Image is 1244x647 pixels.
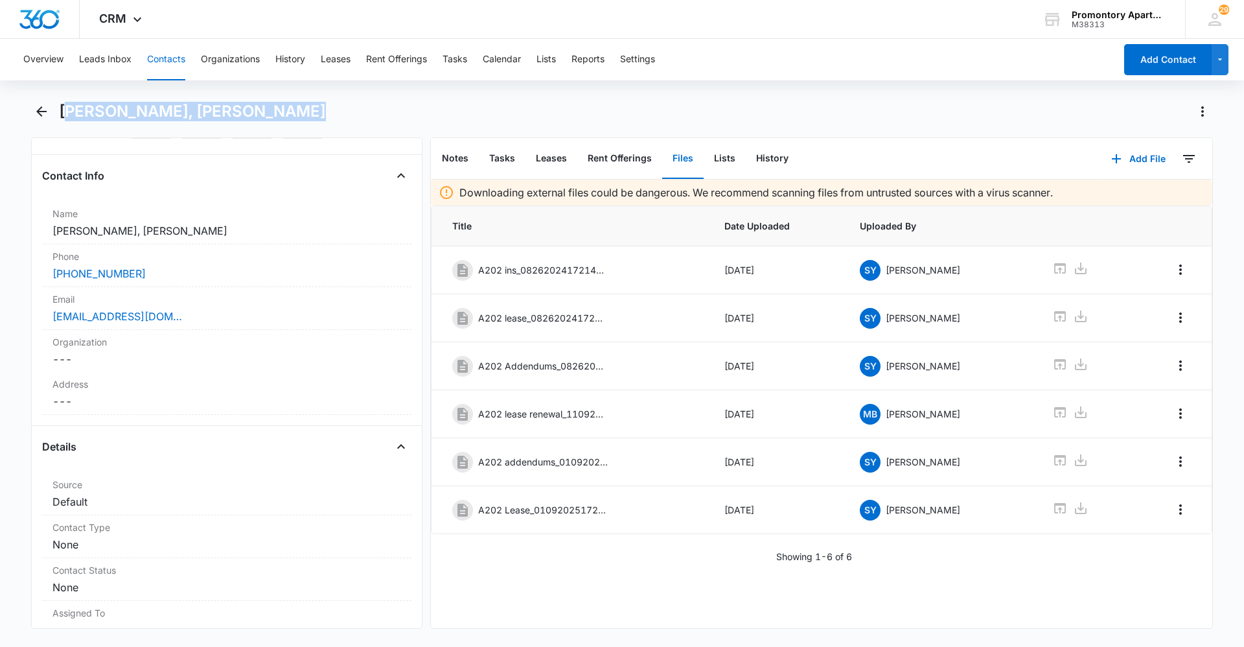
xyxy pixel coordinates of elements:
[321,39,351,80] button: Leases
[31,101,51,122] button: Back
[391,436,411,457] button: Close
[79,39,132,80] button: Leads Inbox
[275,39,305,80] button: History
[536,39,556,80] button: Lists
[478,455,608,469] p: A202 addendums_01092025172939.pdf
[1072,10,1166,20] div: account name
[525,139,577,179] button: Leases
[42,202,411,244] div: Name[PERSON_NAME], [PERSON_NAME]
[452,219,693,233] span: Title
[52,250,401,263] label: Phone
[709,390,845,438] td: [DATE]
[52,521,401,534] label: Contact Type
[201,39,260,80] button: Organizations
[860,500,881,521] span: SY
[709,438,845,486] td: [DATE]
[23,39,63,80] button: Overview
[483,39,521,80] button: Calendar
[42,439,76,454] h4: Details
[662,139,704,179] button: Files
[1124,44,1212,75] button: Add Contact
[52,478,401,491] label: Source
[391,165,411,186] button: Close
[724,219,829,233] span: Date Uploaded
[1192,101,1213,122] button: Actions
[886,503,960,517] p: [PERSON_NAME]
[886,263,960,277] p: [PERSON_NAME]
[886,359,960,373] p: [PERSON_NAME]
[52,537,401,552] dd: None
[1179,148,1199,169] button: Filters
[432,139,479,179] button: Notes
[52,622,401,638] dd: ---
[42,168,104,183] h4: Contact Info
[42,372,411,415] div: Address---
[1170,451,1191,472] button: Overflow Menu
[709,342,845,390] td: [DATE]
[147,39,185,80] button: Contacts
[1170,499,1191,520] button: Overflow Menu
[52,335,401,349] label: Organization
[366,39,427,80] button: Rent Offerings
[1072,20,1166,29] div: account id
[52,394,401,409] dd: ---
[1219,5,1229,15] div: notifications count
[478,311,608,325] p: A202 lease_08262024172112.pdf
[52,207,401,220] label: Name
[52,494,401,510] dd: Default
[478,503,608,517] p: A202 Lease_01092025172515.pdf
[886,311,960,325] p: [PERSON_NAME]
[42,515,411,558] div: Contact TypeNone
[1170,403,1191,424] button: Overflow Menu
[571,39,605,80] button: Reports
[746,139,799,179] button: History
[1170,259,1191,280] button: Overflow Menu
[620,39,655,80] button: Settings
[860,356,881,377] span: SY
[479,139,525,179] button: Tasks
[577,139,662,179] button: Rent Offerings
[52,266,146,281] a: [PHONE_NUMBER]
[478,407,608,421] p: A202 lease renewal_11092024123235.pdf
[478,263,608,277] p: A202 ins_08262024172147.pdf
[52,292,401,306] label: Email
[860,260,881,281] span: SY
[52,606,401,620] label: Assigned To
[886,455,960,469] p: [PERSON_NAME]
[52,223,401,239] dd: [PERSON_NAME], [PERSON_NAME]
[52,377,401,391] label: Address
[459,185,1053,200] p: Downloading external files could be dangerous. We recommend scanning files from untrusted sources...
[42,330,411,372] div: Organization---
[52,580,401,595] dd: None
[860,308,881,329] span: SY
[443,39,467,80] button: Tasks
[42,473,411,515] div: SourceDefault
[709,486,845,534] td: [DATE]
[52,309,182,324] a: [EMAIL_ADDRESS][DOMAIN_NAME]
[886,407,960,421] p: [PERSON_NAME]
[1098,143,1179,174] button: Add File
[42,601,411,644] div: Assigned To---
[860,404,881,425] span: MB
[1219,5,1229,15] span: 29
[59,102,326,121] h1: [PERSON_NAME], [PERSON_NAME]
[776,550,852,563] p: Showing 1-6 of 6
[1170,307,1191,328] button: Overflow Menu
[99,12,126,25] span: CRM
[709,294,845,342] td: [DATE]
[52,563,401,577] label: Contact Status
[709,246,845,294] td: [DATE]
[42,558,411,601] div: Contact StatusNone
[704,139,746,179] button: Lists
[52,351,401,367] dd: ---
[42,287,411,330] div: Email[EMAIL_ADDRESS][DOMAIN_NAME]
[860,452,881,473] span: SY
[478,359,608,373] p: A202 Addendums_08262024172207.pdf
[860,219,1021,233] span: Uploaded By
[1170,355,1191,376] button: Overflow Menu
[42,244,411,287] div: Phone[PHONE_NUMBER]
